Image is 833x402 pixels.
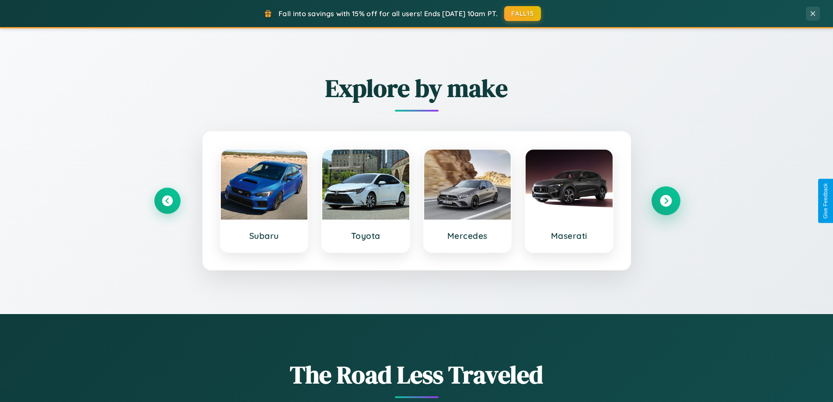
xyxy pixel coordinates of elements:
[331,231,401,241] h3: Toyota
[823,183,829,219] div: Give Feedback
[279,9,498,18] span: Fall into savings with 15% off for all users! Ends [DATE] 10am PT.
[230,231,299,241] h3: Subaru
[504,6,541,21] button: FALL15
[154,71,679,105] h2: Explore by make
[154,358,679,392] h1: The Road Less Traveled
[534,231,604,241] h3: Maserati
[433,231,502,241] h3: Mercedes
